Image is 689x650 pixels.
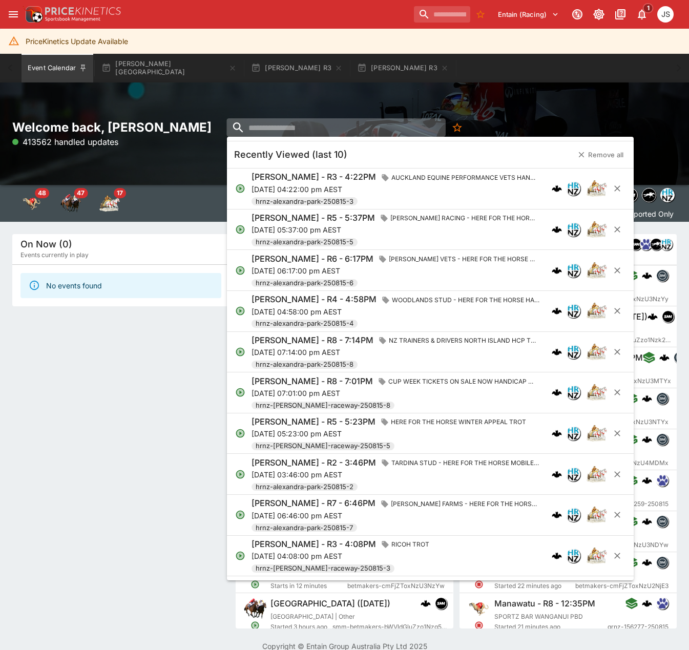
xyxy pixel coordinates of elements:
[640,238,652,250] div: grnz
[46,276,102,295] div: No events found
[252,539,376,550] h6: [PERSON_NAME] - R3 - 4:08PM
[348,581,445,591] span: betmakers-cmFjZToxNzU3NzYw
[566,385,580,400] div: hrnz
[235,428,245,438] svg: Open
[387,499,542,509] span: [PERSON_NAME] FARMS - HERE FOR THE HORSE [DEMOGRAPHIC_DATA] MBL PACE
[251,580,260,589] svg: Open
[20,250,89,260] span: Events currently in play
[252,376,373,387] h6: [PERSON_NAME] - R8 - 7:01PM
[468,597,490,620] img: greyhound_racing.png
[252,306,544,317] p: [DATE] 04:58:00 pm AEST
[552,469,562,479] img: logo-cerberus.svg
[570,540,669,550] span: betmakers-cmFjZToxNzU3NDYw
[552,387,562,397] img: logo-cerberus.svg
[235,265,245,276] svg: Open
[573,294,669,304] span: betmakers-cmFjZToxNzU3NzYy
[552,387,562,397] div: cerberus
[661,239,672,250] img: hrnz.png
[385,254,540,264] span: [PERSON_NAME] VETS - HERE FOR THE HORSE MOBILE PACE
[252,457,376,468] h6: [PERSON_NAME] - R2 - 3:46PM
[657,393,668,404] img: betmakers.png
[494,622,608,632] span: Started 21 minutes ago
[22,193,42,214] img: greyhound_racing
[566,222,580,237] div: hrnz
[252,237,358,247] span: hrnz-alexandra-park-250815-5
[567,223,580,236] img: hrnz.png
[566,263,580,278] div: hrnz
[252,197,358,207] span: hrnz-alexandra-park-250815-3
[657,270,668,281] img: betmakers.png
[574,376,671,386] span: betmakers-cmFjZToxNzU3MTYx
[95,54,243,82] button: [PERSON_NAME][GEOGRAPHIC_DATA]
[654,3,677,26] button: John Seaton
[12,119,229,135] h2: Welcome back, [PERSON_NAME]
[22,193,42,214] div: Greyhound Racing
[657,598,668,609] img: grnz.png
[587,301,607,321] img: harness_racing.png
[448,118,467,137] button: No Bookmarks
[435,597,448,610] div: samemeetingmulti
[657,6,674,23] div: John Seaton
[648,311,658,322] img: logo-cerberus.svg
[648,311,658,322] div: cerberus
[587,260,607,281] img: harness_racing.png
[252,416,375,427] h6: [PERSON_NAME] - R5 - 5:23PM
[552,428,562,438] img: logo-cerberus.svg
[552,510,562,520] div: cerberus
[384,376,540,387] span: CUP WEEK TICKETS ON SALE NOW HANDICAP TROT
[472,6,489,23] button: No Bookmarks
[552,469,562,479] div: cerberus
[252,360,358,370] span: hrnz-alexandra-park-250815-8
[642,598,652,609] img: logo-cerberus.svg
[651,239,662,250] img: nztr.png
[492,6,565,23] button: Select Tenant
[567,345,580,359] img: hrnz.png
[659,352,670,363] div: cerberus
[587,342,607,362] img: harness_racing.png
[657,557,668,568] img: betmakers.png
[642,557,652,568] img: logo-cerberus.svg
[567,468,580,481] img: hrnz.png
[566,345,580,359] div: hrnz
[45,17,100,22] img: Sportsbook Management
[388,295,544,305] span: WOODLANDS STUD - HERE FOR THE HORSE HANDICAP [MEDICAL_DATA]
[587,423,607,444] img: harness_racing.png
[414,6,470,23] input: search
[662,311,674,322] img: samemeetingmulti.png
[12,185,129,222] div: Event type filters
[23,4,43,25] img: PriceKinetics Logo
[552,306,562,316] img: logo-cerberus.svg
[572,417,669,427] span: betmakers-cmFjZToxNzU3NTYx
[642,557,652,568] div: cerberus
[625,208,674,219] p: Imported Only
[332,622,447,632] span: smm-betmakers-bWVldGluZzo1Nzg5MDE2OTgxODE4NTk4ODY
[114,188,126,198] span: 17
[244,597,266,620] img: horse_racing.png
[674,351,686,364] div: betmakers
[567,508,580,521] img: hrnz.png
[611,5,630,24] button: Documentation
[568,5,587,24] button: Connected to PK
[656,597,669,610] div: grnz
[640,239,652,250] img: grnz.png
[235,347,245,357] svg: Open
[45,7,121,15] img: PriceKinetics
[385,336,540,346] span: NZ TRAINERS & DRIVERS NORTH ISLAND HCP TROT
[235,183,245,194] svg: Open
[252,184,543,195] p: [DATE] 04:22:00 pm AEST
[587,464,607,485] img: harness_racing.png
[630,238,642,250] div: samemeetingmulti
[657,475,668,486] img: grnz.png
[552,551,562,561] img: logo-cerberus.svg
[252,401,394,411] span: hrnz-[PERSON_NAME]-raceway-250815-8
[252,563,394,574] span: hrnz-[PERSON_NAME]-raceway-250815-3
[245,54,349,82] button: [PERSON_NAME] R3
[235,224,245,235] svg: Open
[643,3,654,13] span: 1
[552,265,562,276] img: logo-cerberus.svg
[656,515,669,528] div: betmakers
[26,32,128,51] div: PriceKinetics Update Available
[633,5,651,24] button: Notifications
[552,510,562,520] img: logo-cerberus.svg
[351,54,455,82] button: [PERSON_NAME] R3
